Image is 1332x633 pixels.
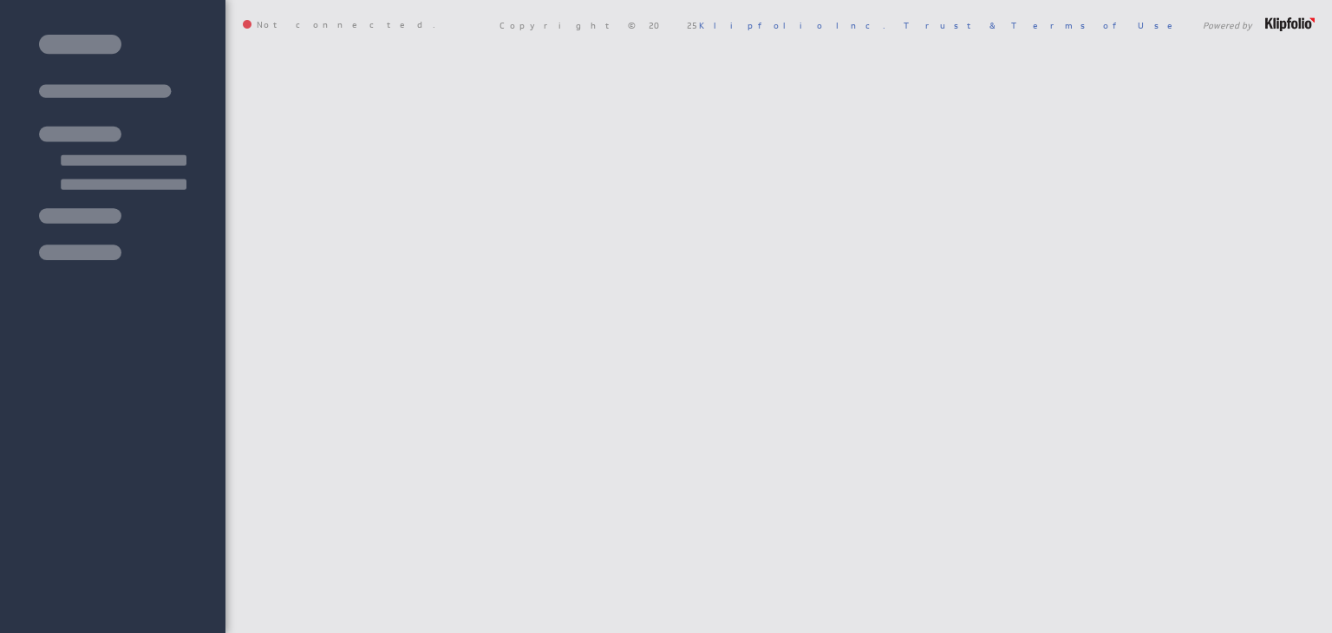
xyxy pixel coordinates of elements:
img: logo-footer.png [1265,17,1315,31]
img: skeleton-sidenav.svg [39,35,186,260]
span: Powered by [1203,21,1252,29]
span: Copyright © 2025 [499,21,885,29]
a: Klipfolio Inc. [699,19,885,31]
a: Trust & Terms of Use [904,19,1185,31]
span: Not connected. [243,20,435,30]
